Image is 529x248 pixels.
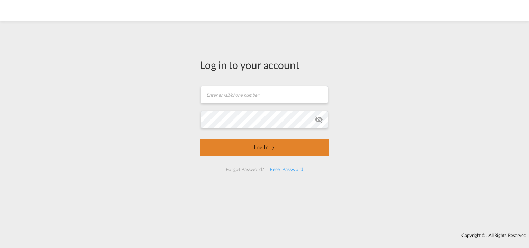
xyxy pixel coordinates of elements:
input: Enter email/phone number [201,86,328,103]
div: Forgot Password? [223,163,267,176]
md-icon: icon-eye-off [315,115,323,124]
div: Reset Password [267,163,306,176]
button: LOGIN [200,139,329,156]
div: Log in to your account [200,57,329,72]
